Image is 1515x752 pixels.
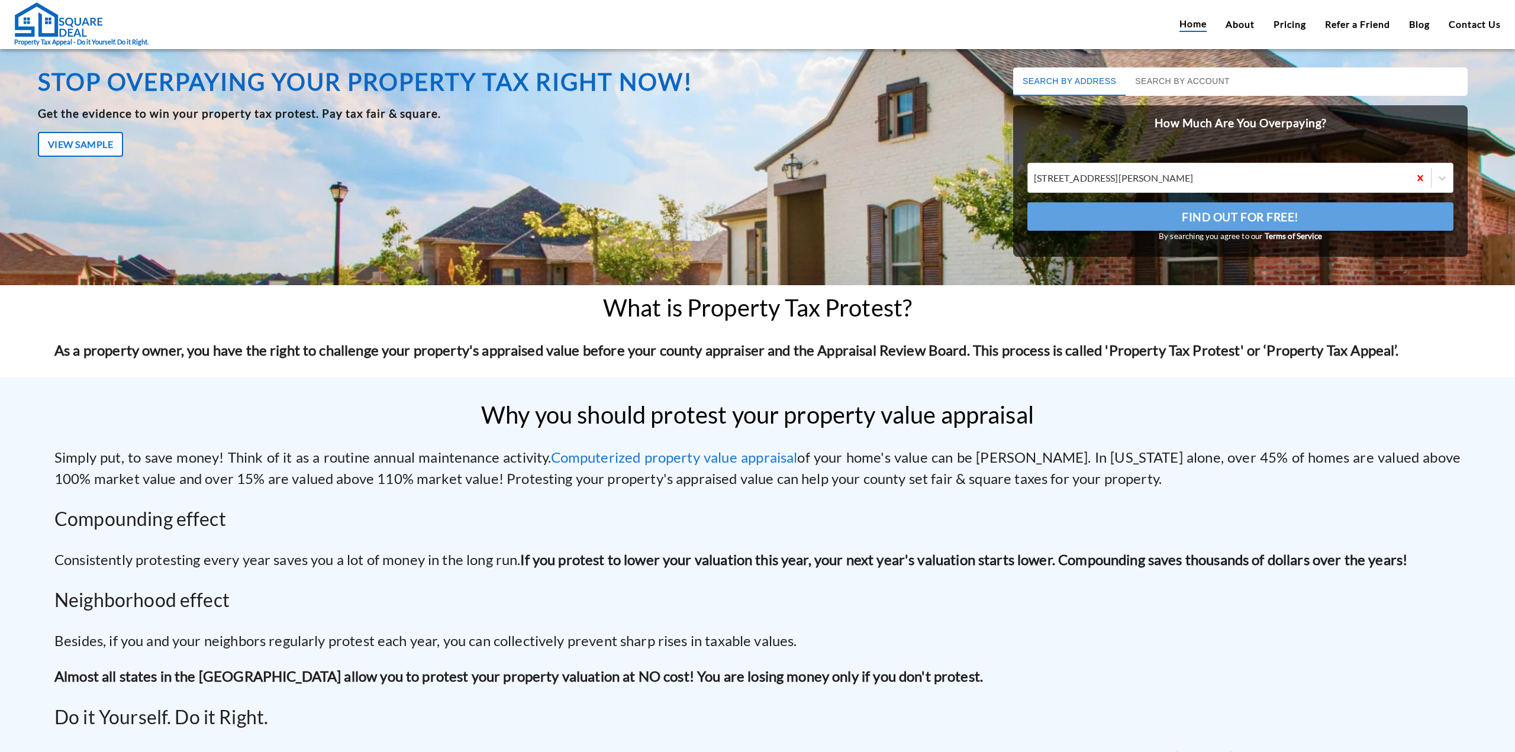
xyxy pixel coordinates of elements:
[54,505,1461,533] h2: Compounding effect
[1126,67,1239,96] button: Search by Account
[1027,231,1453,243] small: By searching you agree to our
[1013,67,1126,96] button: Search by Address
[93,310,150,318] em: Driven by SalesIQ
[1013,105,1468,141] h2: How Much Are You Overpaying?
[54,341,1399,359] strong: As a property owner, you have the right to challenge your property's appraised value before your ...
[54,549,1461,570] p: Consistently protesting every year saves you a lot of money in the long run.
[1409,17,1430,31] a: Blog
[1027,202,1453,231] button: Find Out For Free!
[6,323,225,364] textarea: Type your message and click 'Submit'
[54,703,1461,731] h2: Do it Yourself. Do it Right.
[38,106,441,120] b: Get the evidence to win your property tax protest. Pay tax fair & square.
[1013,67,1468,96] div: basic tabs example
[1226,17,1255,31] a: About
[173,364,215,380] em: Submit
[54,630,1461,651] p: Besides, if you and your neighbors regularly protest each year, you can collectively prevent shar...
[194,6,223,34] div: Minimize live chat window
[54,586,1461,614] h2: Neighborhood effect
[25,149,207,269] span: We are offline. Please leave us a message.
[551,448,798,466] a: Computerized property value appraisal
[14,2,103,37] img: Square Deal
[1182,207,1299,227] span: Find Out For Free!
[82,311,90,318] img: salesiqlogo_leal7QplfZFryJ6FIlVepeu7OftD7mt8q6exU6-34PB8prfIgodN67KcxXM9Y7JQ_.png
[62,66,199,82] div: Leave a message
[1265,231,1322,241] a: Terms of Service
[1274,17,1306,31] a: Pricing
[20,71,50,78] img: logo_Zg8I0qSkbAqR2WFHt3p6CTuqpyXMFPubPcD2OT02zFN43Cy9FUNNG3NEPhM_Q1qe_.png
[54,667,983,685] b: Almost all states in the [GEOGRAPHIC_DATA] allow you to protest your property valuation at NO cos...
[54,447,1461,489] p: Simply put, to save money! Think of it as a routine annual maintenance activity. of your home's v...
[1325,17,1390,31] a: Refer a Friend
[1449,17,1501,31] a: Contact Us
[520,551,1407,568] strong: If you protest to lower your valuation this year, your next year's valuation starts lower. Compou...
[14,2,149,47] a: Property Tax Appeal - Do it Yourself. Do it Right.
[38,67,872,96] h1: Stop overpaying your property tax right now!
[481,405,1034,425] h2: Why you should protest your property value appraisal
[603,298,912,318] h2: What is Property Tax Protest?
[38,132,123,157] button: View Sample
[1179,17,1207,32] a: Home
